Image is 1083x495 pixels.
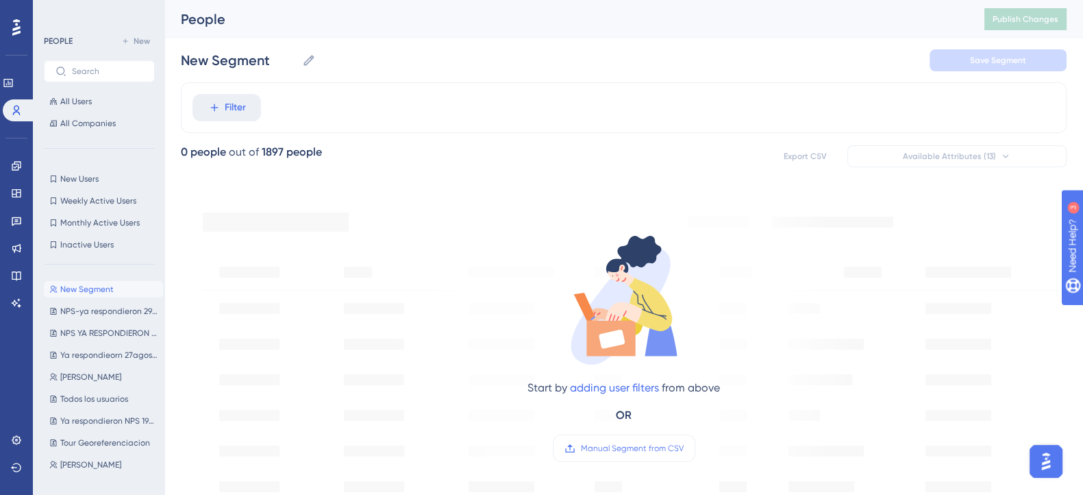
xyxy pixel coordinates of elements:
span: New Users [60,173,99,184]
button: All Users [44,93,155,110]
div: 0 people [181,144,226,160]
button: Filter [192,94,261,121]
div: out of [229,144,259,160]
button: Weekly Active Users [44,193,155,209]
iframe: UserGuiding AI Assistant Launcher [1025,441,1067,482]
button: Ya respondieorn 27agosto [44,347,163,363]
button: Publish Changes [984,8,1067,30]
button: [PERSON_NAME] [44,457,163,473]
div: OR [616,407,632,424]
div: 3 [95,7,99,18]
span: Weekly Active Users [60,195,136,206]
span: [PERSON_NAME] [60,372,121,383]
span: Inactive Users [60,239,114,250]
span: NPS YA RESPONDIERON 29 AGOSTO [60,328,158,339]
div: 1897 people [262,144,322,160]
span: Filter [225,99,246,116]
span: All Users [60,96,92,107]
span: New [134,36,150,47]
button: Save Segment [930,49,1067,71]
span: NPS-ya respondieron 29AGOSTO-TARDE [60,306,158,317]
button: Available Attributes (13) [847,145,1067,167]
span: Todos los usuarios [60,394,128,405]
button: Monthly Active Users [44,215,155,231]
span: Export CSV [784,151,827,162]
span: Ya respondieron NPS 190925 [60,415,158,426]
button: NPS-ya respondieron 29AGOSTO-TARDE [44,303,163,319]
button: New Users [44,171,155,187]
span: Available Attributes (13) [903,151,996,162]
span: Manual Segment from CSV [581,443,684,454]
button: Todos los usuarios [44,391,163,407]
button: Export CSV [771,145,839,167]
span: [PERSON_NAME] [60,459,121,470]
button: NPS YA RESPONDIERON 29 AGOSTO [44,325,163,341]
span: Ya respondieorn 27agosto [60,350,158,361]
span: All Companies [60,118,116,129]
a: adding user filters [570,381,659,394]
span: Publish Changes [993,14,1058,25]
button: Tour Georeferenciacion [44,435,163,451]
input: Segment Name [181,51,297,70]
span: Monthly Active Users [60,217,140,228]
div: PEOPLE [44,36,73,47]
div: Start by from above [527,380,720,396]
span: Tour Georeferenciacion [60,437,150,448]
button: Ya respondieron NPS 190925 [44,413,163,429]
button: New [116,33,155,49]
div: People [181,10,950,29]
span: Save Segment [970,55,1026,66]
button: Inactive Users [44,237,155,253]
button: New Segment [44,281,163,298]
span: New Segment [60,284,114,295]
span: Need Help? [32,3,86,20]
button: All Companies [44,115,155,132]
input: Search [72,67,143,76]
button: [PERSON_NAME] [44,369,163,385]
